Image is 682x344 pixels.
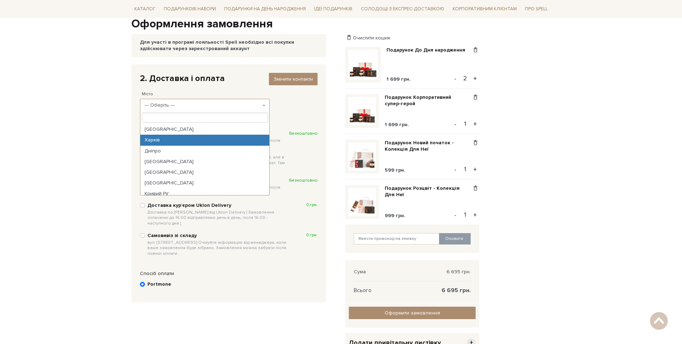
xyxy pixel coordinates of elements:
[306,202,318,208] span: 0 грн.
[345,34,479,41] div: Очистити кошик
[354,287,372,294] span: Всього
[140,156,269,167] li: [GEOGRAPHIC_DATA]
[140,135,269,145] li: Харків
[354,269,366,275] span: Сума
[385,213,405,219] span: 999 грн.
[471,73,479,84] button: +
[385,140,472,152] a: Подарунок Новий початок - Колекція Для Неї
[354,233,440,244] input: Ввести промокод на знижку
[442,287,471,294] span: 6 695 грн.
[385,94,472,107] a: Подарунок Корпоративний супер-герой
[140,39,318,52] div: Для участі в програмі лояльності Spell необхідно всі покупки здійснювати через зареєстрований акк...
[386,47,471,53] a: Подарунок До Дня народження
[221,4,309,15] span: Подарунки на День народження
[471,119,479,129] button: +
[358,3,447,15] a: Солодощі з експрес-доставкою
[452,210,459,220] button: -
[452,119,459,129] button: -
[311,4,355,15] span: Ідеї подарунків
[140,188,269,199] li: Кривий Ріг
[386,76,411,82] span: 1 699 грн.
[147,232,289,256] b: Самовивіз зі складу
[471,210,479,220] button: +
[348,143,376,171] img: Подарунок Новий початок - Колекція Для Неї
[136,270,321,277] div: Спосіб оплати
[147,202,289,226] b: Доставка курʼєром Uklon Delivery
[439,233,471,244] button: Оновити
[131,4,158,15] span: Каталог
[452,73,459,84] button: -
[289,178,318,183] span: Безкоштовно
[385,310,440,316] span: Оформити замовлення
[140,178,269,188] li: [GEOGRAPHIC_DATA]
[140,99,270,112] span: --- Оберіть ---
[161,4,219,15] span: Подарункові набори
[385,185,472,198] a: Подарунок Розцвіт - Колекція Для Неї
[522,4,551,15] span: Про Spell
[140,73,318,84] div: 2. Доставка і оплата
[136,120,321,127] div: Спосіб доставки
[147,281,171,287] b: Portmone
[471,164,479,175] button: +
[140,167,269,178] li: [GEOGRAPHIC_DATA]
[450,3,520,15] a: Корпоративним клієнтам
[145,102,261,109] span: --- Оберіть ---
[348,50,378,80] img: Подарунок До Дня народження
[348,188,376,216] img: Подарунок Розцвіт - Колекція Для Неї
[142,91,153,97] label: Місто
[306,232,318,238] span: 0 грн.
[289,131,318,136] span: Безкоштовно
[131,17,551,32] h1: Оформлення замовлення
[147,210,289,226] span: Доставка по [PERSON_NAME] від Uklon Delivery ( Замовлення сплаченні до 16:00 відправляємо день в ...
[140,146,269,156] li: Дніпро
[446,269,471,275] span: 6 695 грн.
[385,167,405,173] span: 599 грн.
[147,240,289,257] span: вул. [STREET_ADDRESS] Очікуйте інформацію від менеджера, коли ваше замовлення буде зібрано. Замов...
[385,122,409,128] span: 1 699 грн.
[274,76,313,82] span: Змінити контакти
[348,97,376,125] img: Подарунок Корпоративний супер-герой
[452,164,459,175] button: -
[140,124,269,135] li: [GEOGRAPHIC_DATA]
